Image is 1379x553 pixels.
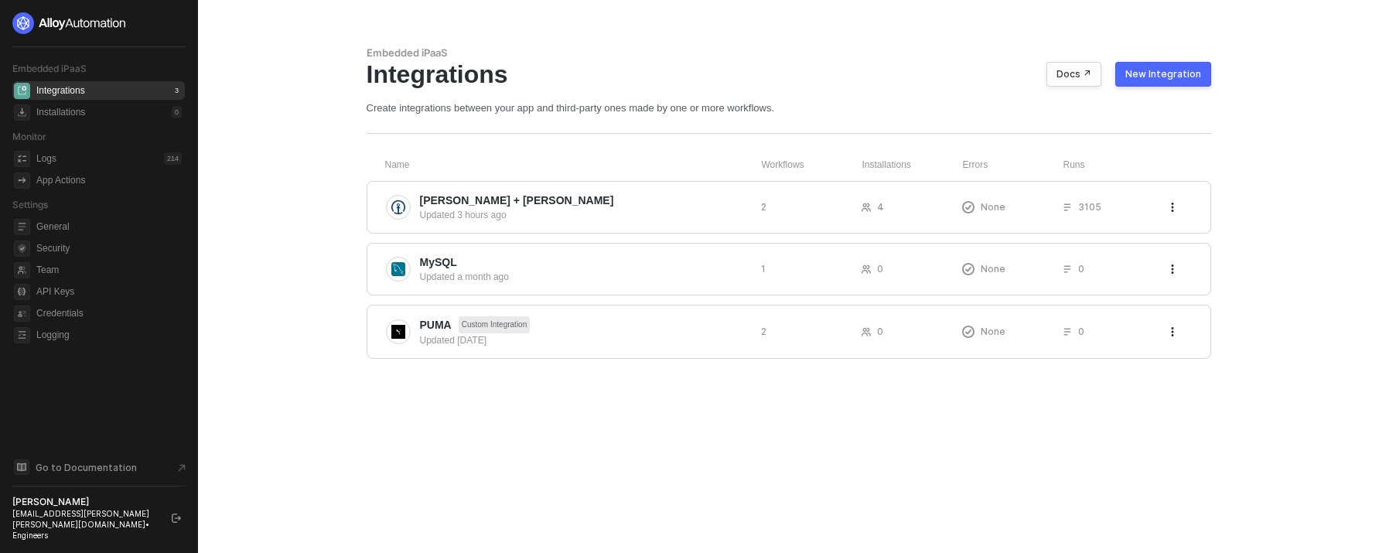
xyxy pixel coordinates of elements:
[36,152,56,166] div: Logs
[14,284,30,300] span: api-key
[12,458,186,476] a: Knowledge Base
[1046,62,1101,87] button: Docs ↗
[962,263,975,275] span: icon-exclamation
[877,200,884,213] span: 4
[385,159,762,172] div: Name
[420,333,749,347] div: Updated [DATE]
[862,265,871,274] span: icon-users
[367,101,1211,114] div: Create integrations between your app and third-party ones made by one or more workflows.
[36,304,182,323] span: Credentials
[1078,200,1101,213] span: 3105
[1125,68,1201,80] div: New Integration
[14,327,30,343] span: logging
[12,199,48,210] span: Settings
[420,193,614,208] span: [PERSON_NAME] + [PERSON_NAME]
[172,106,182,118] div: 0
[1168,203,1177,212] span: icon-threedots
[761,325,766,338] span: 2
[172,84,182,97] div: 3
[459,316,531,333] span: Custom Integration
[12,12,185,34] a: logo
[12,12,127,34] img: logo
[12,496,158,508] div: [PERSON_NAME]
[391,325,405,339] img: integration-icon
[12,508,158,541] div: [EMAIL_ADDRESS][PERSON_NAME][PERSON_NAME][DOMAIN_NAME] • Engineers
[12,63,87,74] span: Embedded iPaaS
[14,104,30,121] span: installations
[1063,265,1072,274] span: icon-list
[36,174,85,187] div: App Actions
[877,325,883,338] span: 0
[420,270,749,284] div: Updated a month ago
[420,317,452,333] span: PUMA
[1115,62,1211,87] button: New Integration
[981,325,1005,338] span: None
[1168,265,1177,274] span: icon-threedots
[1168,327,1177,336] span: icon-threedots
[172,514,181,523] span: logout
[367,46,1211,60] div: Embedded iPaaS
[36,106,85,119] div: Installations
[391,262,405,276] img: integration-icon
[164,152,182,165] div: 214
[14,306,30,322] span: credentials
[36,261,182,279] span: Team
[761,262,766,275] span: 1
[12,131,46,142] span: Monitor
[14,241,30,257] span: security
[1078,262,1084,275] span: 0
[36,239,182,258] span: Security
[1078,325,1084,338] span: 0
[981,262,1005,275] span: None
[14,219,30,235] span: general
[963,159,1063,172] div: Errors
[420,254,457,270] span: MySQL
[14,151,30,167] span: icon-logs
[36,461,137,474] span: Go to Documentation
[14,83,30,99] span: integrations
[762,159,862,172] div: Workflows
[981,200,1005,213] span: None
[862,203,871,212] span: icon-users
[14,262,30,278] span: team
[962,201,975,213] span: icon-exclamation
[877,262,883,275] span: 0
[36,84,85,97] div: Integrations
[1063,203,1072,212] span: icon-list
[420,208,749,222] div: Updated 3 hours ago
[174,460,189,476] span: document-arrow
[862,327,871,336] span: icon-users
[862,159,963,172] div: Installations
[1056,68,1091,80] div: Docs ↗
[391,200,405,214] img: integration-icon
[761,200,766,213] span: 2
[962,326,975,338] span: icon-exclamation
[36,282,182,301] span: API Keys
[367,60,1211,89] div: Integrations
[1063,327,1072,336] span: icon-list
[36,326,182,344] span: Logging
[1063,159,1169,172] div: Runs
[14,459,29,475] span: documentation
[36,217,182,236] span: General
[14,172,30,189] span: icon-app-actions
